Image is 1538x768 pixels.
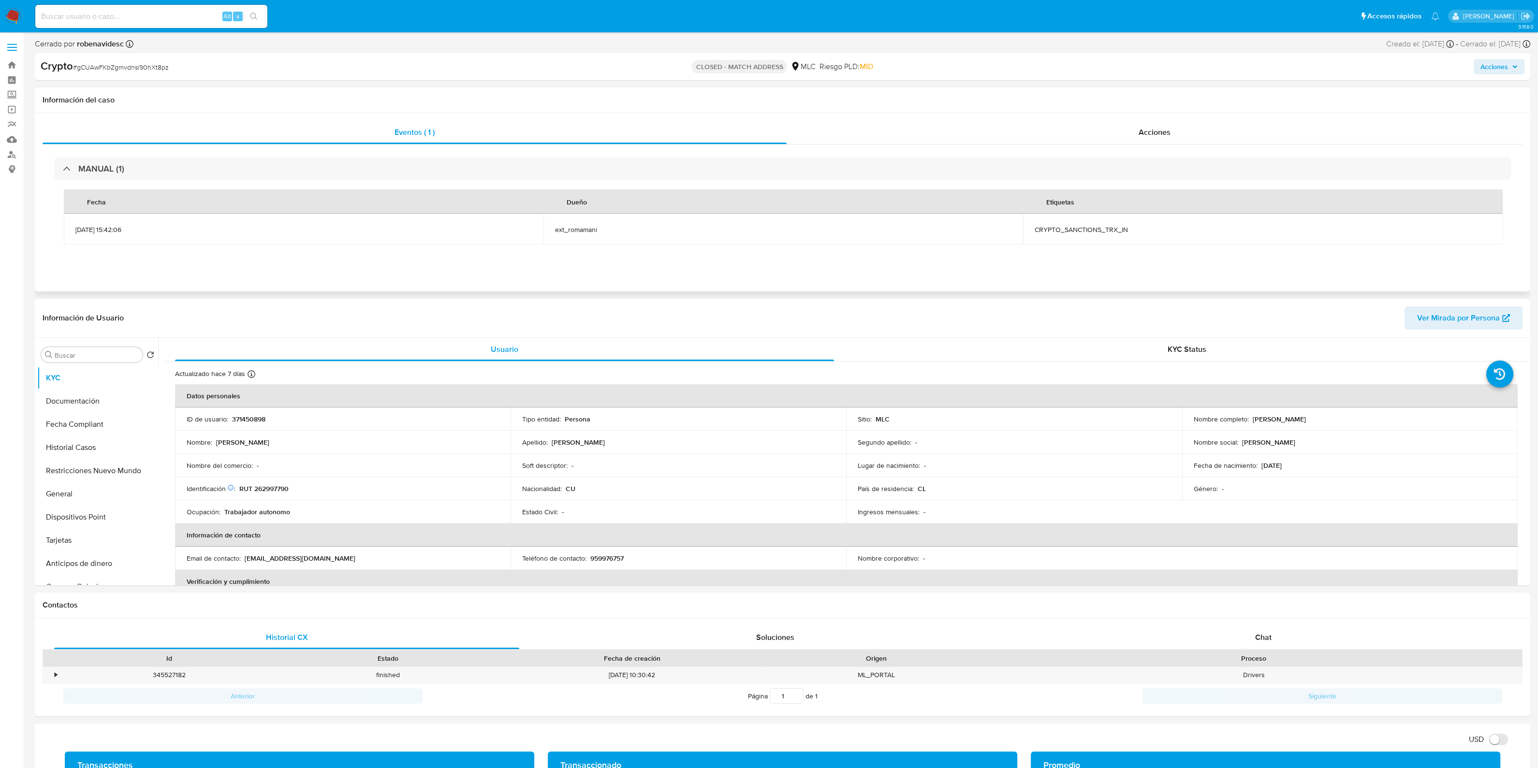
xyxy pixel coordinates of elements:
a: Notificaciones [1431,12,1439,20]
button: Restricciones Nuevo Mundo [37,459,158,482]
p: Teléfono de contacto : [522,554,586,563]
button: Cruces y Relaciones [37,575,158,598]
span: Ver Mirada por Persona [1417,306,1500,330]
p: MLC [876,415,890,423]
p: Nombre completo : [1194,415,1249,423]
p: Email de contacto : [187,554,241,563]
input: Buscar [55,351,139,360]
span: [DATE] 15:42:06 [75,225,532,234]
h1: Información de Usuario [43,313,124,323]
p: - [923,554,925,563]
span: Riesgo PLD: [819,61,873,72]
p: CU [566,484,575,493]
p: [PERSON_NAME] [1242,438,1295,447]
span: 1 [815,691,818,701]
th: Datos personales [175,384,1518,407]
p: Fecha de nacimiento : [1194,461,1258,470]
p: - [923,507,925,516]
span: CRYPTO_SANCTIONS_TRX_IN [1035,225,1491,234]
a: Salir [1521,11,1531,21]
p: Persona [565,415,590,423]
span: Historial CX [266,632,308,643]
div: Id [67,653,272,663]
p: Género : [1194,484,1218,493]
div: Dueño [555,190,599,213]
p: Nacionalidad : [522,484,562,493]
div: Estado [285,653,490,663]
div: Fecha de creación [504,653,760,663]
button: Tarjetas [37,529,158,552]
p: ID de usuario : [187,415,228,423]
p: - [571,461,573,470]
div: Etiquetas [1035,190,1086,213]
span: Acciones [1480,59,1508,74]
div: Origen [774,653,979,663]
button: Buscar [45,351,53,359]
span: Acciones [1139,127,1171,138]
p: Actualizado hace 7 días [175,369,245,378]
span: Página de [748,688,818,704]
button: Anterior [63,688,423,704]
button: Ver Mirada por Persona [1405,306,1523,330]
p: Trabajador autonomo [224,507,290,516]
span: Alt [223,12,231,21]
button: KYC [37,366,158,390]
div: Fecha [75,190,117,213]
div: Drivers [985,667,1522,683]
button: General [37,482,158,506]
div: Creado el: [DATE] [1386,39,1454,49]
p: Tipo entidad : [522,415,561,423]
p: Ingresos mensuales : [858,507,920,516]
p: Lugar de nacimiento : [858,461,920,470]
span: Soluciones [756,632,794,643]
th: Verificación y cumplimiento [175,570,1518,593]
p: RUT 262997790 [239,484,289,493]
div: finished [278,667,497,683]
p: [DATE] [1261,461,1282,470]
p: Estado Civil : [522,507,558,516]
p: - [915,438,917,447]
p: Sitio : [858,415,872,423]
span: Cerrado por [35,39,124,49]
b: robenavidesc [75,38,124,49]
p: [PERSON_NAME] [552,438,605,447]
p: Soft descriptor : [522,461,568,470]
span: Eventos ( 1 ) [395,127,435,138]
button: Acciones [1474,59,1524,74]
button: Volver al orden por defecto [146,351,154,362]
span: KYC Status [1168,344,1206,355]
button: search-icon [244,10,264,23]
p: Nombre del comercio : [187,461,253,470]
p: 371450898 [232,415,265,423]
input: Buscar usuario o caso... [35,10,267,23]
span: ext_romamani [555,225,1011,234]
span: - [1456,39,1458,49]
span: Chat [1255,632,1272,643]
p: Ocupación : [187,507,220,516]
p: 959976757 [590,554,624,563]
p: - [257,461,259,470]
p: - [1222,484,1224,493]
span: MID [859,61,873,72]
div: [DATE] 10:30:42 [497,667,767,683]
h3: MANUAL (1) [78,163,124,174]
span: Accesos rápidos [1367,11,1421,21]
h1: Contactos [43,600,1523,610]
p: [EMAIL_ADDRESS][DOMAIN_NAME] [245,554,355,563]
button: Historial Casos [37,436,158,459]
p: [PERSON_NAME] [216,438,269,447]
p: [PERSON_NAME] [1253,415,1306,423]
p: - [562,507,564,516]
p: - [924,461,926,470]
p: Apellido : [522,438,548,447]
button: Documentación [37,390,158,413]
div: 345527182 [60,667,278,683]
button: Fecha Compliant [37,413,158,436]
p: CL [918,484,926,493]
b: Crypto [41,58,73,73]
p: País de residencia : [858,484,914,493]
div: ML_PORTAL [767,667,985,683]
h1: Información del caso [43,95,1523,105]
div: MANUAL (1) [54,158,1511,180]
p: Nombre social : [1194,438,1238,447]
